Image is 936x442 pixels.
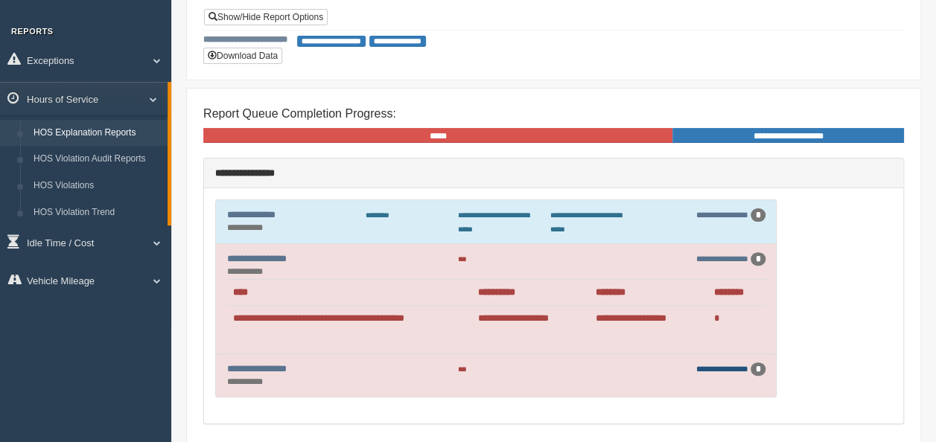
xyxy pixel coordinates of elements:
[203,48,282,64] button: Download Data
[27,120,168,147] a: HOS Explanation Reports
[203,107,904,121] h4: Report Queue Completion Progress:
[27,146,168,173] a: HOS Violation Audit Reports
[27,173,168,199] a: HOS Violations
[204,9,328,25] a: Show/Hide Report Options
[27,199,168,226] a: HOS Violation Trend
